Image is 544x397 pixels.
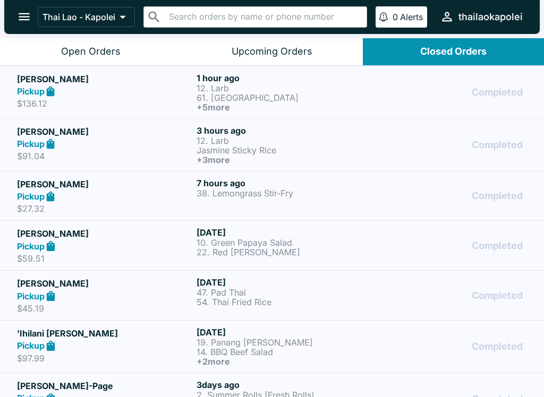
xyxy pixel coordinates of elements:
[17,227,192,240] h5: [PERSON_NAME]
[17,340,45,351] strong: Pickup
[197,102,372,112] h6: + 5 more
[17,379,192,392] h5: [PERSON_NAME]-Page
[17,203,192,214] p: $27.32
[197,125,372,136] h6: 3 hours ago
[17,303,192,314] p: $45.19
[197,188,372,198] p: 38. Lemongrass Stir-Fry
[197,83,372,93] p: 12. Larb
[17,191,45,202] strong: Pickup
[197,178,372,188] h6: 7 hours ago
[17,73,192,85] h5: [PERSON_NAME]
[197,338,372,347] p: 19. Panang [PERSON_NAME]
[17,98,192,109] p: $136.12
[17,125,192,138] h5: [PERSON_NAME]
[436,5,527,28] button: thailaokapolei
[400,12,423,22] p: Alerts
[458,11,523,23] div: thailaokapolei
[17,178,192,191] h5: [PERSON_NAME]
[42,12,115,22] p: Thai Lao - Kapolei
[232,46,312,58] div: Upcoming Orders
[197,327,372,338] h6: [DATE]
[11,3,38,30] button: open drawer
[197,357,372,366] h6: + 2 more
[197,347,372,357] p: 14. BBQ Beef Salad
[17,86,45,97] strong: Pickup
[166,10,362,24] input: Search orders by name or phone number
[17,139,45,149] strong: Pickup
[197,238,372,247] p: 10. Green Papaya Salad
[17,327,192,340] h5: 'Ihilani [PERSON_NAME]
[197,277,372,288] h6: [DATE]
[197,155,372,165] h6: + 3 more
[38,7,135,27] button: Thai Lao - Kapolei
[17,353,192,364] p: $97.99
[197,288,372,297] p: 47. Pad Thai
[61,46,121,58] div: Open Orders
[197,247,372,257] p: 22. Red [PERSON_NAME]
[17,253,192,264] p: $59.51
[17,277,192,290] h5: [PERSON_NAME]
[197,136,372,145] p: 12. Larb
[197,93,372,102] p: 61. [GEOGRAPHIC_DATA]
[17,291,45,301] strong: Pickup
[197,297,372,307] p: 54. Thai Fried Rice
[197,73,372,83] h6: 1 hour ago
[17,151,192,161] p: $91.04
[197,227,372,238] h6: [DATE]
[197,379,240,390] span: 3 days ago
[420,46,487,58] div: Closed Orders
[17,241,45,252] strong: Pickup
[197,145,372,155] p: Jasmine Sticky Rice
[393,12,398,22] p: 0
